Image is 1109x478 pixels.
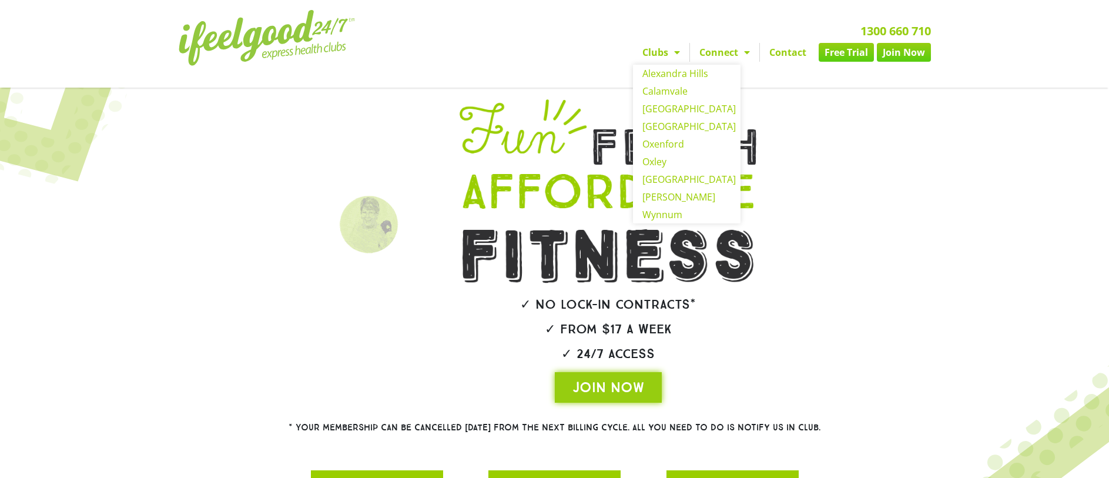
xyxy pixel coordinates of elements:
[633,206,741,223] a: Wynnum
[555,372,662,403] a: JOIN NOW
[633,171,741,188] a: [GEOGRAPHIC_DATA]
[633,135,741,153] a: Oxenford
[633,65,741,82] a: Alexandra Hills
[633,100,741,118] a: [GEOGRAPHIC_DATA]
[760,43,816,62] a: Contact
[246,423,863,432] h2: * Your membership can be cancelled [DATE] from the next billing cycle. All you need to do is noti...
[633,65,741,223] ul: Clubs
[877,43,931,62] a: Join Now
[633,82,741,100] a: Calamvale
[572,378,644,397] span: JOIN NOW
[427,323,790,336] h2: ✓ From $17 a week
[633,153,741,171] a: Oxley
[860,23,931,39] a: 1300 660 710
[633,188,741,206] a: [PERSON_NAME]
[446,43,931,62] nav: Menu
[819,43,874,62] a: Free Trial
[427,347,790,360] h2: ✓ 24/7 Access
[427,298,790,311] h2: ✓ No lock-in contracts*
[633,118,741,135] a: [GEOGRAPHIC_DATA]
[690,43,759,62] a: Connect
[633,43,689,62] a: Clubs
